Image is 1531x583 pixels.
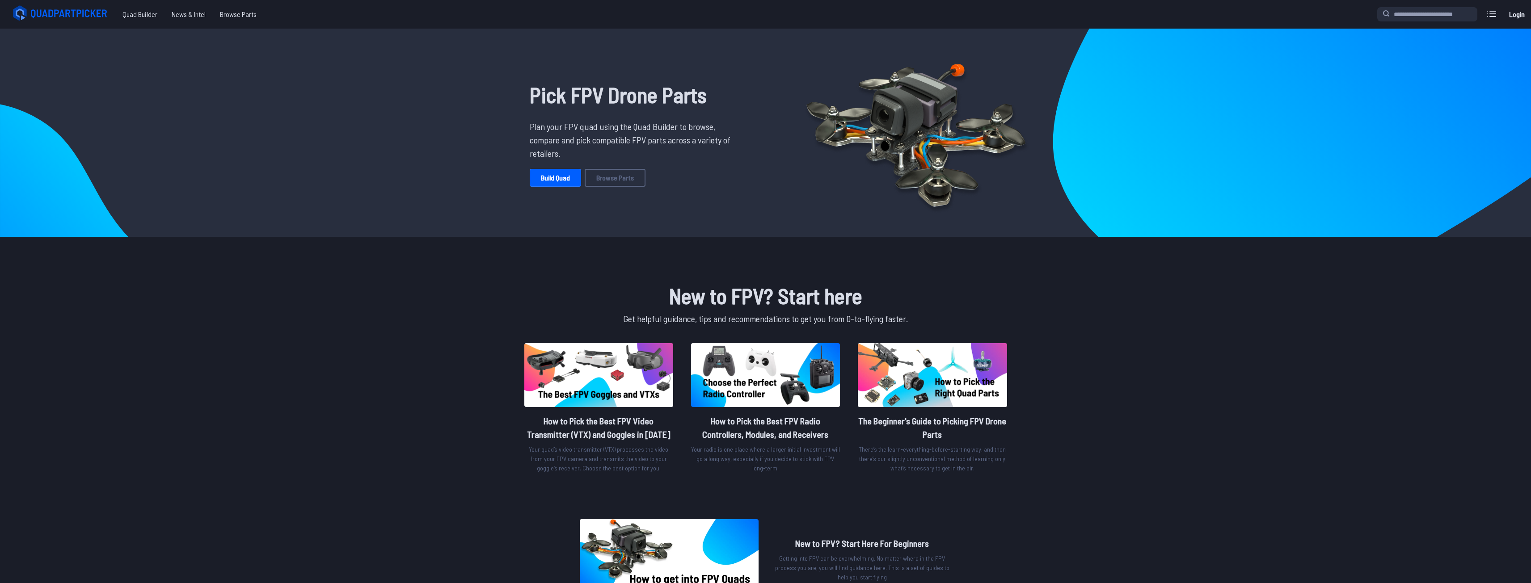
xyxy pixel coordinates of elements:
[524,343,673,476] a: image of postHow to Pick the Best FPV Video Transmitter (VTX) and Goggles in [DATE]Your quad’s vi...
[858,445,1007,473] p: There’s the learn-everything-before-starting way, and then there’s our slightly unconventional me...
[523,312,1009,325] p: Get helpful guidance, tips and recommendations to get you from 0-to-flying faster.
[1506,5,1527,23] a: Login
[773,537,952,550] h2: New to FPV? Start Here For Beginners
[530,169,581,187] a: Build Quad
[691,343,840,407] img: image of post
[585,169,645,187] a: Browse Parts
[691,445,840,473] p: Your radio is one place where a larger initial investment will go a long way, especially if you d...
[524,445,673,473] p: Your quad’s video transmitter (VTX) processes the video from your FPV camera and transmits the vi...
[530,79,737,111] h1: Pick FPV Drone Parts
[691,343,840,476] a: image of postHow to Pick the Best FPV Radio Controllers, Modules, and ReceiversYour radio is one ...
[523,280,1009,312] h1: New to FPV? Start here
[530,120,737,160] p: Plan your FPV quad using the Quad Builder to browse, compare and pick compatible FPV parts across...
[858,343,1007,407] img: image of post
[858,414,1007,441] h2: The Beginner's Guide to Picking FPV Drone Parts
[213,5,264,23] a: Browse Parts
[524,343,673,407] img: image of post
[858,343,1007,476] a: image of postThe Beginner's Guide to Picking FPV Drone PartsThere’s the learn-everything-before-s...
[115,5,164,23] a: Quad Builder
[524,414,673,441] h2: How to Pick the Best FPV Video Transmitter (VTX) and Goggles in [DATE]
[164,5,213,23] a: News & Intel
[691,414,840,441] h2: How to Pick the Best FPV Radio Controllers, Modules, and Receivers
[787,43,1045,222] img: Quadcopter
[773,554,952,582] p: Getting into FPV can be overwhelming. No matter where in the FPV process you are, you will find g...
